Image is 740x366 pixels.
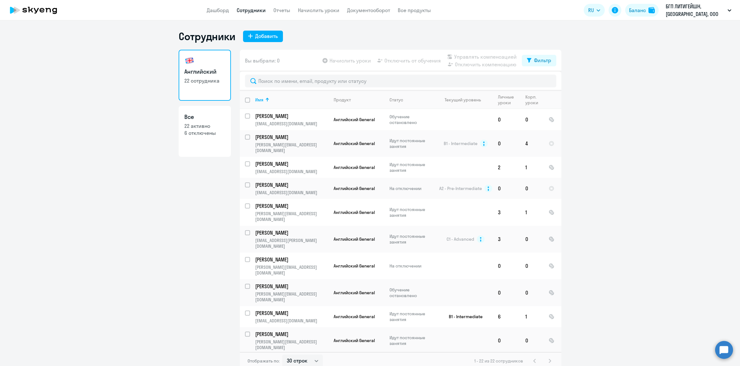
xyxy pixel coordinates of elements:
[447,236,474,242] span: C1 - Advanced
[255,160,328,167] a: [PERSON_NAME]
[298,7,339,13] a: Начислить уроки
[520,226,544,253] td: 0
[520,279,544,306] td: 0
[184,113,225,121] h3: Все
[255,134,328,141] a: [PERSON_NAME]
[255,169,328,174] p: [EMAIL_ADDRESS][DOMAIN_NAME]
[255,318,328,324] p: [EMAIL_ADDRESS][DOMAIN_NAME]
[255,331,327,338] p: [PERSON_NAME]
[493,130,520,157] td: 0
[433,306,493,327] td: B1 - Intermediate
[255,121,328,127] p: [EMAIL_ADDRESS][DOMAIN_NAME]
[255,190,328,195] p: [EMAIL_ADDRESS][DOMAIN_NAME]
[389,263,433,269] p: На отключении
[493,178,520,199] td: 0
[255,202,328,209] a: [PERSON_NAME]
[520,253,544,279] td: 0
[237,7,266,13] a: Сотрудники
[184,129,225,136] p: 6 отключены
[493,253,520,279] td: 0
[398,7,431,13] a: Все продукты
[179,30,235,43] h1: Сотрудники
[334,209,375,215] span: Английский General
[255,113,328,120] a: [PERSON_NAME]
[584,4,605,17] button: RU
[474,358,523,364] span: 1 - 22 из 22 сотрудников
[184,77,225,84] p: 22 сотрудника
[493,327,520,354] td: 0
[255,339,328,350] p: [PERSON_NAME][EMAIL_ADDRESS][DOMAIN_NAME]
[625,4,659,17] button: Балансbalance
[493,199,520,226] td: 3
[243,31,283,42] button: Добавить
[588,6,594,14] span: RU
[255,113,327,120] p: [PERSON_NAME]
[520,178,544,199] td: 0
[255,229,327,236] p: [PERSON_NAME]
[255,283,327,290] p: [PERSON_NAME]
[520,157,544,178] td: 1
[520,199,544,226] td: 1
[389,311,433,322] p: Идут постоянные занятия
[389,162,433,173] p: Идут постоянные занятия
[184,68,225,76] h3: Английский
[493,157,520,178] td: 2
[245,75,556,87] input: Поиск по имени, email, продукту или статусу
[439,97,492,103] div: Текущий уровень
[389,97,403,103] div: Статус
[629,6,646,14] div: Баланс
[184,55,195,66] img: english
[389,138,433,149] p: Идут постоянные занятия
[255,264,328,276] p: [PERSON_NAME][EMAIL_ADDRESS][DOMAIN_NAME]
[534,56,551,64] div: Фильтр
[662,3,735,18] button: БГП ЛИТИГЕЙШН, [GEOGRAPHIC_DATA], ООО
[389,335,433,346] p: Идут постоянные занятия
[334,165,375,170] span: Английский General
[334,263,375,269] span: Английский General
[255,310,327,317] p: [PERSON_NAME]
[255,97,328,103] div: Имя
[493,306,520,327] td: 6
[520,327,544,354] td: 0
[520,109,544,130] td: 0
[389,207,433,218] p: Идут постоянные занятия
[334,236,375,242] span: Английский General
[255,202,327,209] p: [PERSON_NAME]
[255,310,328,317] a: [PERSON_NAME]
[273,7,290,13] a: Отчеты
[648,7,655,13] img: balance
[248,358,280,364] span: Отображать по:
[255,32,278,40] div: Добавить
[334,314,375,319] span: Английский General
[334,186,375,191] span: Английский General
[525,94,543,106] div: Корп. уроки
[255,142,328,153] p: [PERSON_NAME][EMAIL_ADDRESS][DOMAIN_NAME]
[334,290,375,296] span: Английский General
[520,130,544,157] td: 4
[522,55,556,66] button: Фильтр
[493,109,520,130] td: 0
[439,186,482,191] span: A2 - Pre-Intermediate
[255,291,328,303] p: [PERSON_NAME][EMAIL_ADDRESS][DOMAIN_NAME]
[255,256,328,263] a: [PERSON_NAME]
[389,186,433,191] p: На отключении
[179,106,231,157] a: Все22 активно6 отключены
[184,122,225,129] p: 22 активно
[389,114,433,125] p: Обучение остановлено
[255,256,327,263] p: [PERSON_NAME]
[498,94,520,106] div: Личные уроки
[255,283,328,290] a: [PERSON_NAME]
[255,97,263,103] div: Имя
[666,3,725,18] p: БГП ЛИТИГЕЙШН, [GEOGRAPHIC_DATA], ООО
[255,229,328,236] a: [PERSON_NAME]
[255,181,328,188] a: [PERSON_NAME]
[334,338,375,343] span: Английский General
[255,331,328,338] a: [PERSON_NAME]
[347,7,390,13] a: Документооборот
[389,287,433,298] p: Обучение остановлено
[179,50,231,101] a: Английский22 сотрудника
[255,134,327,141] p: [PERSON_NAME]
[334,141,375,146] span: Английский General
[255,181,327,188] p: [PERSON_NAME]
